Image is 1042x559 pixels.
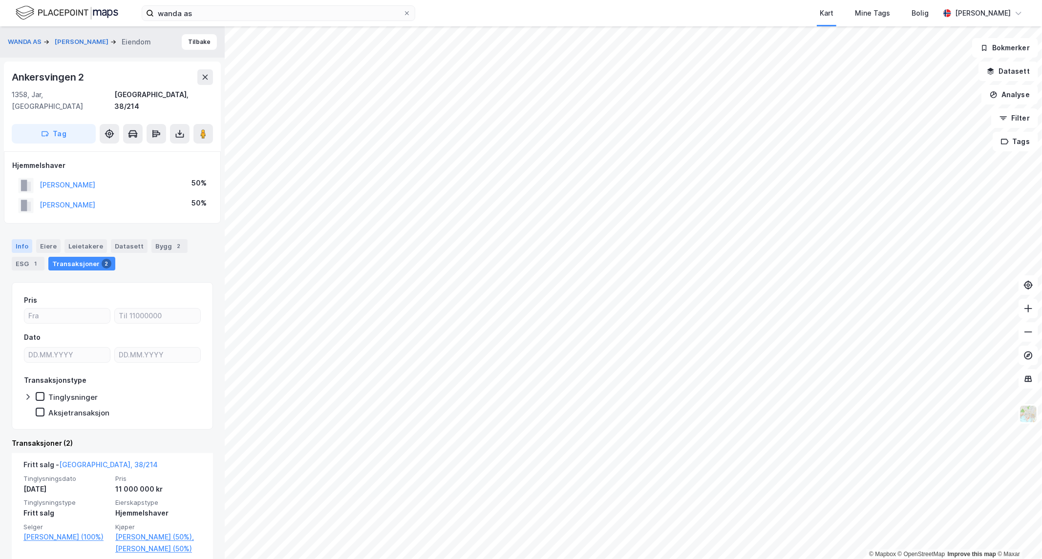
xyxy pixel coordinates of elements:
div: 2 [102,259,111,269]
div: Transaksjonstype [24,374,86,386]
button: Datasett [978,62,1038,81]
span: Selger [23,523,109,531]
a: [GEOGRAPHIC_DATA], 38/214 [59,460,158,469]
input: DD.MM.YYYY [24,348,110,362]
div: Fritt salg [23,507,109,519]
a: Mapbox [869,551,896,558]
input: DD.MM.YYYY [115,348,200,362]
div: Pris [24,294,37,306]
input: Fra [24,309,110,323]
div: Bolig [912,7,929,19]
img: Z [1019,405,1038,423]
input: Til 11000000 [115,309,200,323]
div: [GEOGRAPHIC_DATA], 38/214 [114,89,213,112]
div: Eiendom [122,36,151,48]
div: Kontrollprogram for chat [993,512,1042,559]
div: Hjemmelshaver [115,507,201,519]
div: 11 000 000 kr [115,483,201,495]
button: Analyse [981,85,1038,104]
div: Bygg [151,239,188,253]
button: [PERSON_NAME] [55,37,110,47]
div: [DATE] [23,483,109,495]
span: Tinglysningstype [23,498,109,507]
div: Dato [24,331,41,343]
img: logo.f888ab2527a4732fd821a326f86c7f29.svg [16,4,118,21]
div: 50% [191,197,207,209]
a: [PERSON_NAME] (50%), [115,531,201,543]
div: Eiere [36,239,61,253]
div: [PERSON_NAME] [955,7,1011,19]
span: Kjøper [115,523,201,531]
iframe: Chat Widget [993,512,1042,559]
div: Transaksjoner [48,257,115,270]
span: Pris [115,475,201,483]
div: Fritt salg - [23,459,158,475]
div: Aksjetransaksjon [48,408,109,417]
div: 50% [191,177,207,189]
div: Tinglysninger [48,393,98,402]
button: Filter [991,108,1038,128]
a: OpenStreetMap [898,551,945,558]
div: ESG [12,257,44,270]
div: Datasett [111,239,148,253]
a: [PERSON_NAME] (100%) [23,531,109,543]
span: Eierskapstype [115,498,201,507]
button: Tag [12,124,96,144]
div: Leietakere [64,239,107,253]
span: Tinglysningsdato [23,475,109,483]
div: Ankersvingen 2 [12,69,86,85]
div: Hjemmelshaver [12,160,213,171]
div: Transaksjoner (2) [12,437,213,449]
div: 1 [31,259,41,269]
button: WANDA AS [8,37,43,47]
div: Info [12,239,32,253]
a: Improve this map [948,551,996,558]
div: 1358, Jar, [GEOGRAPHIC_DATA] [12,89,114,112]
button: Tilbake [182,34,217,50]
div: Kart [820,7,833,19]
input: Søk på adresse, matrikkel, gårdeiere, leietakere eller personer [154,6,403,21]
button: Tags [993,132,1038,151]
div: 2 [174,241,184,251]
a: [PERSON_NAME] (50%) [115,543,201,555]
button: Bokmerker [972,38,1038,58]
div: Mine Tags [855,7,890,19]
